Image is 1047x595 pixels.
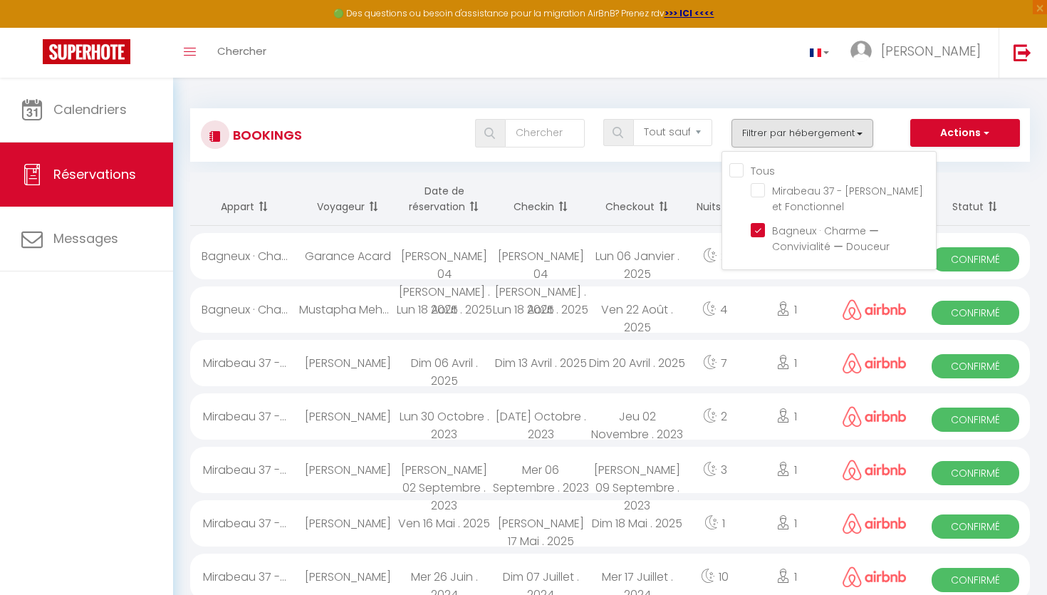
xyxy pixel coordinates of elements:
img: Super Booking [43,39,130,64]
span: Calendriers [53,100,127,118]
span: [PERSON_NAME] [881,42,981,60]
span: Chercher [217,43,266,58]
a: >>> ICI <<<< [665,7,714,19]
th: Sort by guest [299,172,396,226]
th: Sort by checkin [492,172,589,226]
a: Chercher [207,28,277,78]
button: Filtrer par hébergement [731,119,874,148]
input: Chercher [505,119,584,148]
th: Sort by checkout [589,172,686,226]
th: Sort by status [921,172,1030,226]
img: ... [850,41,872,62]
img: logout [1014,43,1031,61]
th: Sort by booking date [396,172,493,226]
span: Réservations [53,165,136,183]
th: Sort by nights [686,172,745,226]
th: Sort by rentals [190,172,299,226]
span: Bagneux · Charme ー Convivialité ー Douceur [772,224,890,254]
h3: Bookings [229,119,302,151]
a: ... [PERSON_NAME] [840,28,999,78]
span: Mirabeau 37 - [PERSON_NAME] et Fonctionnel [772,184,923,214]
button: Actions [910,119,1020,148]
span: Messages [53,229,118,247]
